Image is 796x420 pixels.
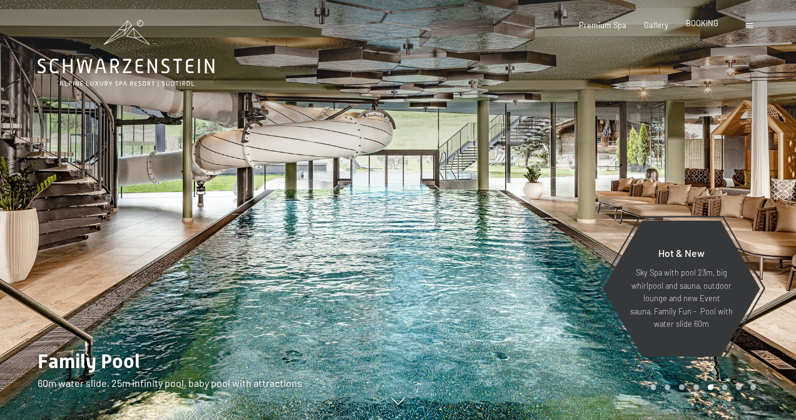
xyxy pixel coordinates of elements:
div: Carousel Page 8 [750,384,756,390]
div: Carousel Page 3 [679,384,685,390]
div: Carousel Page 2 [665,384,670,390]
div: Carousel Page 4 [693,384,699,390]
span: Hot & New [658,247,705,259]
div: Carousel Pagination [646,384,756,390]
div: Carousel Page 1 [651,384,656,390]
p: Sky Spa with pool 23m, big whirlpool and sauna, outdoor lounge and new Event sauna, Family Fun - ... [627,266,736,330]
div: Carousel Page 7 [736,384,742,390]
a: Premium Spa [579,20,626,30]
div: Carousel Page 6 [722,384,728,390]
a: Gallery [644,20,668,30]
a: BOOKING [686,18,718,28]
a: Hot & New Sky Spa with pool 23m, big whirlpool and sauna, outdoor lounge and new Event sauna, Fam... [602,220,761,357]
div: Carousel Page 5 (Current Slide) [708,384,713,390]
